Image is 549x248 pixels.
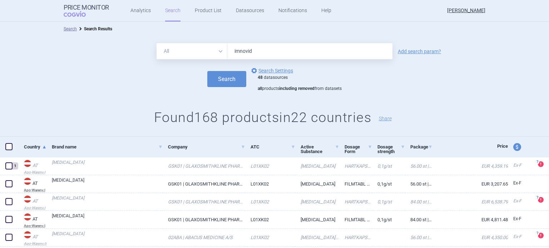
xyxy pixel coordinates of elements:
a: Ex-F [508,232,534,242]
a: ? [538,233,546,238]
span: Ex-factory price [513,234,521,239]
a: L01XK02 [245,193,296,211]
span: Ex-factory price [513,163,521,168]
button: Search [207,71,246,87]
a: Ex-F [508,178,534,189]
a: [MEDICAL_DATA] [295,211,339,228]
a: Dosage Form [345,138,372,160]
a: EUR 4,811.48 [432,211,508,228]
a: L01XK02 [245,211,296,228]
a: 0,1G/ST [372,193,405,211]
a: Active Substance [301,138,339,160]
a: 0,1G/ST [372,211,405,228]
a: EUR 3,207.65 [432,175,508,193]
a: Price MonitorCOGVIO [64,4,109,17]
a: 84.00 ST | Stück [405,211,432,228]
strong: all [258,86,262,91]
a: L01XK02 [245,175,296,193]
span: Ex-factory price [513,198,521,203]
a: EUR 4,359.19 [432,157,508,175]
strong: Search Results [84,26,112,31]
div: 1 [12,162,18,169]
a: HARTKAPSELN 100MG [339,229,372,246]
strong: including removed [279,86,315,91]
a: Company [168,138,245,156]
a: Country [24,138,46,156]
a: [MEDICAL_DATA] [295,193,339,211]
a: [MEDICAL_DATA] [295,175,339,193]
a: [MEDICAL_DATA] [52,231,163,243]
a: EUR 4,350.00 [432,229,508,246]
strong: 48 [258,75,263,80]
a: ATATApo-Warenv.I [19,159,46,174]
a: Brand name [52,138,163,156]
a: GSK01 | GLAXOSMITHKLINE PHARMA GM [163,175,245,193]
a: L01XK02 [245,229,296,246]
img: Austria [24,196,31,203]
span: Ex-factory price [513,181,521,186]
a: [MEDICAL_DATA] (TOSILATE MONOHYDRATE) [295,229,339,246]
span: COGVIO [64,11,96,17]
button: Share [379,116,392,121]
a: ATATApo-Warenv.I [19,213,46,228]
a: GSK01 | GLAXOSMITHKLINE PHARMA GM [163,211,245,228]
a: Add search param? [398,49,441,54]
abbr: Apo-Warenv.I — Apothekerverlag Warenverzeichnis. Online database developed by the Österreichische... [24,188,46,192]
div: datasources products from datasets [258,75,342,92]
a: Dosage strength [377,138,405,160]
a: HARTKAPSELN 100MG [339,193,372,211]
abbr: Apo-Warenv.II — Apothekerverlag Warenverzeichnis. Online database developed by the Österreichisch... [24,242,46,246]
a: 56.00 ST | Stück [405,175,432,193]
a: 84.00 ST | Stück [405,193,432,211]
a: HARTKAPSELN 100MG [339,157,372,175]
a: FILMTABL 100MG [339,175,372,193]
a: ATATApo-Warenv.I [19,177,46,192]
abbr: Apo-Warenv.I — Apothekerverlag Warenverzeichnis. Online database developed by the Österreichische... [24,224,46,228]
span: Price [497,143,508,149]
a: 56.00 ST | Stück [405,157,432,175]
a: FILMTABL 100MG [339,211,372,228]
a: [MEDICAL_DATA] [52,213,163,226]
img: Austria [24,213,31,221]
a: 0,1G/ST [372,157,405,175]
a: EUR 6,538.79 [432,193,508,211]
span: Ex-factory price [513,216,521,221]
a: Package [410,138,432,156]
img: Austria [24,160,31,167]
a: 02ABA | ABACUS MEDICINE A/S [163,229,245,246]
a: Search [64,26,77,31]
abbr: Apo-Warenv.I — Apothekerverlag Warenverzeichnis. Online database developed by the Österreichische... [24,171,46,174]
a: L01XK02 [245,157,296,175]
a: [MEDICAL_DATA] [295,157,339,175]
a: [MEDICAL_DATA] [52,195,163,208]
a: [MEDICAL_DATA] [52,177,163,190]
span: ? [535,196,539,200]
abbr: Apo-Warenv.I — Apothekerverlag Warenverzeichnis. Online database developed by the Österreichische... [24,206,46,210]
a: Ex-F [508,214,534,224]
a: ? [538,161,546,167]
span: ? [535,231,539,236]
a: ? [538,197,546,203]
strong: Price Monitor [64,4,109,11]
a: [MEDICAL_DATA] [52,159,163,172]
li: Search Results [77,25,112,32]
a: GSK01 | GLAXOSMITHKLINE PHARMA GM [163,157,245,175]
img: Austria [24,231,31,238]
a: ATC [251,138,296,156]
a: GSK01 | GLAXOSMITHKLINE PHARMA GM [163,193,245,211]
span: ? [535,160,539,164]
a: Ex-F [508,196,534,207]
a: Ex-F [508,160,534,171]
a: ATATApo-Warenv.II [19,231,46,246]
a: Search Settings [250,66,293,75]
img: Austria [24,178,31,185]
a: ATATApo-Warenv.I [19,195,46,210]
a: 56.00 ST | Stück [405,229,432,246]
a: 0,1G/ST [372,175,405,193]
li: Search [64,25,77,32]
